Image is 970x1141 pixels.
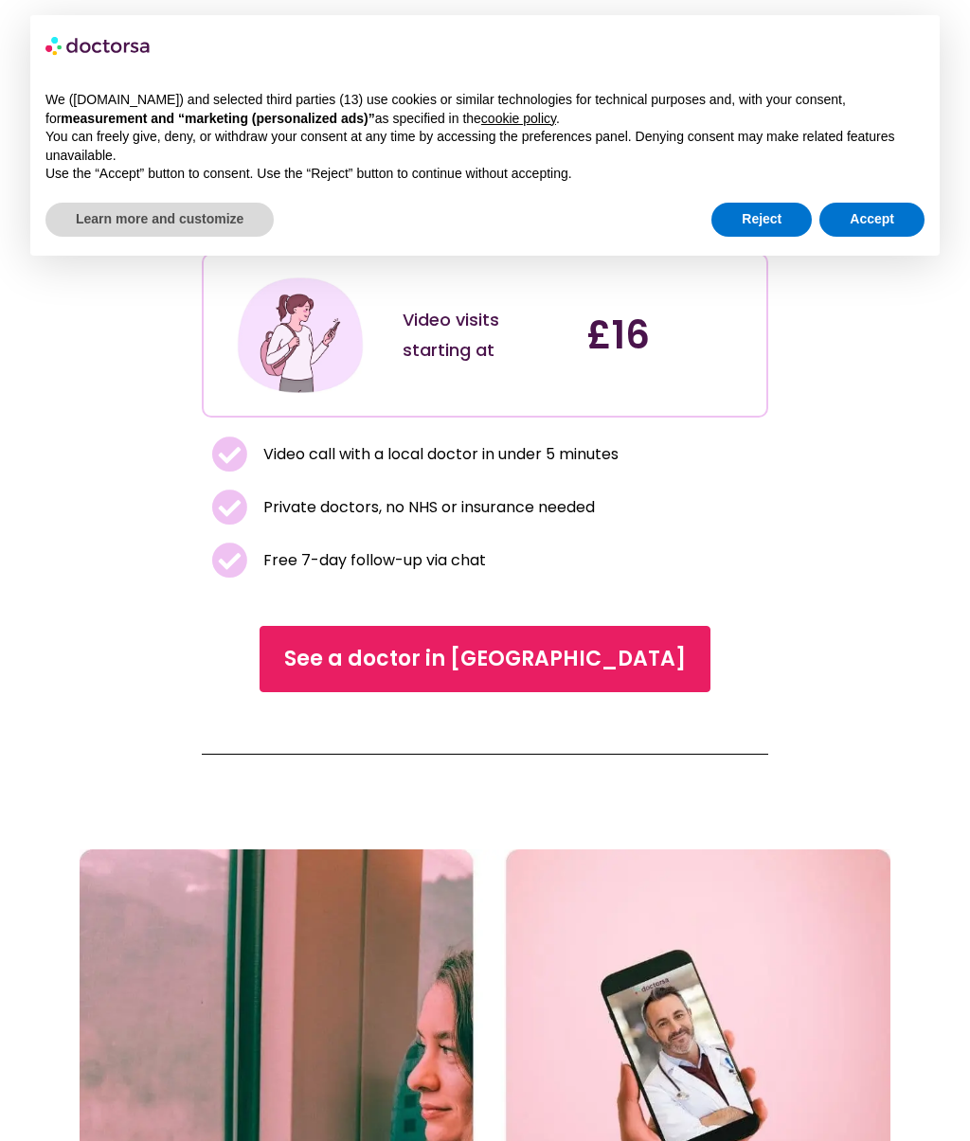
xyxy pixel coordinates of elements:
span: Video call with a local doctor in under 5 minutes [259,441,619,468]
span: See a doctor in [GEOGRAPHIC_DATA] [284,644,686,674]
a: cookie policy [481,111,556,126]
p: We ([DOMAIN_NAME]) and selected third parties (13) use cookies or similar technologies for techni... [45,91,925,128]
span: Private doctors, no NHS or insurance needed [259,494,595,521]
div: Video visits starting at [403,305,568,365]
span: Free 7-day follow-up via chat [259,547,486,574]
img: Illustration depicting a young woman in a casual outfit, engaged with her smartphone. She has a p... [234,269,367,401]
button: Learn more and customize [45,203,274,237]
img: logo [45,30,152,61]
a: See a doctor in [GEOGRAPHIC_DATA] [260,626,710,692]
button: Accept [819,203,925,237]
h4: £16 [586,312,752,358]
strong: measurement and “marketing (personalized ads)” [61,111,374,126]
p: Use the “Accept” button to consent. Use the “Reject” button to continue without accepting. [45,165,925,184]
button: Reject [711,203,812,237]
p: You can freely give, deny, or withdraw your consent at any time by accessing the preferences pane... [45,128,925,165]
